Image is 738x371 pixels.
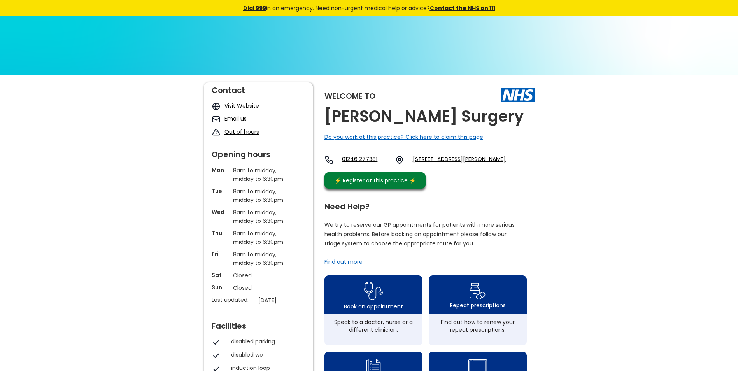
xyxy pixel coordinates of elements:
div: Book an appointment [344,303,403,310]
p: 8am to midday, midday to 6:30pm [233,166,284,183]
p: Thu [212,229,229,237]
a: Contact the NHS on 111 [430,4,495,12]
p: Sat [212,271,229,279]
p: Sun [212,283,229,291]
a: Dial 999 [243,4,266,12]
p: We try to reserve our GP appointments for patients with more serious health problems. Before book... [324,220,515,248]
p: Last updated: [212,296,254,304]
p: Closed [233,283,284,292]
a: Find out more [324,258,363,266]
p: 8am to midday, midday to 6:30pm [233,187,284,204]
a: book appointment icon Book an appointmentSpeak to a doctor, nurse or a different clinician. [324,275,422,345]
p: 8am to midday, midday to 6:30pm [233,229,284,246]
a: Email us [224,115,247,122]
div: Find out how to renew your repeat prescriptions. [433,318,523,334]
a: Visit Website [224,102,259,110]
img: The NHS logo [501,88,535,101]
p: [DATE] [258,296,309,304]
img: practice location icon [395,155,404,164]
img: repeat prescription icon [469,281,486,301]
a: Do you work at this practice? Click here to claim this page [324,133,483,141]
div: disabled wc [231,351,301,359]
img: book appointment icon [364,280,383,303]
div: Speak to a doctor, nurse or a different clinician. [328,318,419,334]
div: Facilities [212,318,305,330]
a: [STREET_ADDRESS][PERSON_NAME] [413,155,506,164]
a: Out of hours [224,128,259,136]
p: Closed [233,271,284,280]
div: in an emergency. Need non-urgent medical help or advice? [190,4,548,12]
a: repeat prescription iconRepeat prescriptionsFind out how to renew your repeat prescriptions. [429,275,527,345]
img: exclamation icon [212,128,221,137]
img: telephone icon [324,155,334,164]
p: Tue [212,187,229,195]
p: Wed [212,208,229,216]
div: Contact [212,82,305,94]
div: ⚡️ Register at this practice ⚡️ [331,176,420,185]
h2: [PERSON_NAME] Surgery [324,108,524,125]
div: Welcome to [324,92,375,100]
p: 8am to midday, midday to 6:30pm [233,250,284,267]
p: Mon [212,166,229,174]
a: 01246 277381 [342,155,389,164]
img: globe icon [212,102,221,111]
p: Fri [212,250,229,258]
img: mail icon [212,115,221,124]
p: 8am to midday, midday to 6:30pm [233,208,284,225]
div: disabled parking [231,338,301,345]
div: Need Help? [324,199,527,210]
div: Repeat prescriptions [450,301,506,309]
div: Opening hours [212,147,305,158]
a: ⚡️ Register at this practice ⚡️ [324,172,426,189]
